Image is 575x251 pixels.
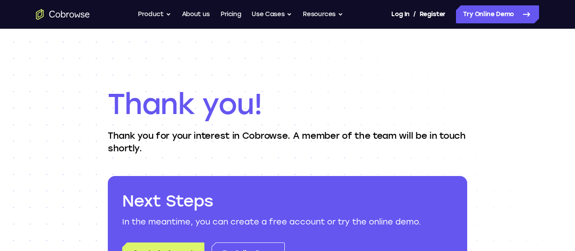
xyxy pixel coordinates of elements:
a: Register [420,5,446,23]
a: Go to the home page [36,9,90,20]
a: Try Online Demo [456,5,539,23]
h1: Thank you! [108,86,467,122]
p: Thank you for your interest in Cobrowse. A member of the team will be in touch shortly. [108,129,467,154]
button: Use Cases [252,5,292,23]
span: / [413,9,416,20]
a: Pricing [221,5,241,23]
p: In the meantime, you can create a free account or try the online demo. [122,216,453,228]
a: About us [182,5,210,23]
button: Resources [303,5,343,23]
h2: Next Steps [122,190,453,212]
button: Product [138,5,171,23]
a: Log In [391,5,409,23]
